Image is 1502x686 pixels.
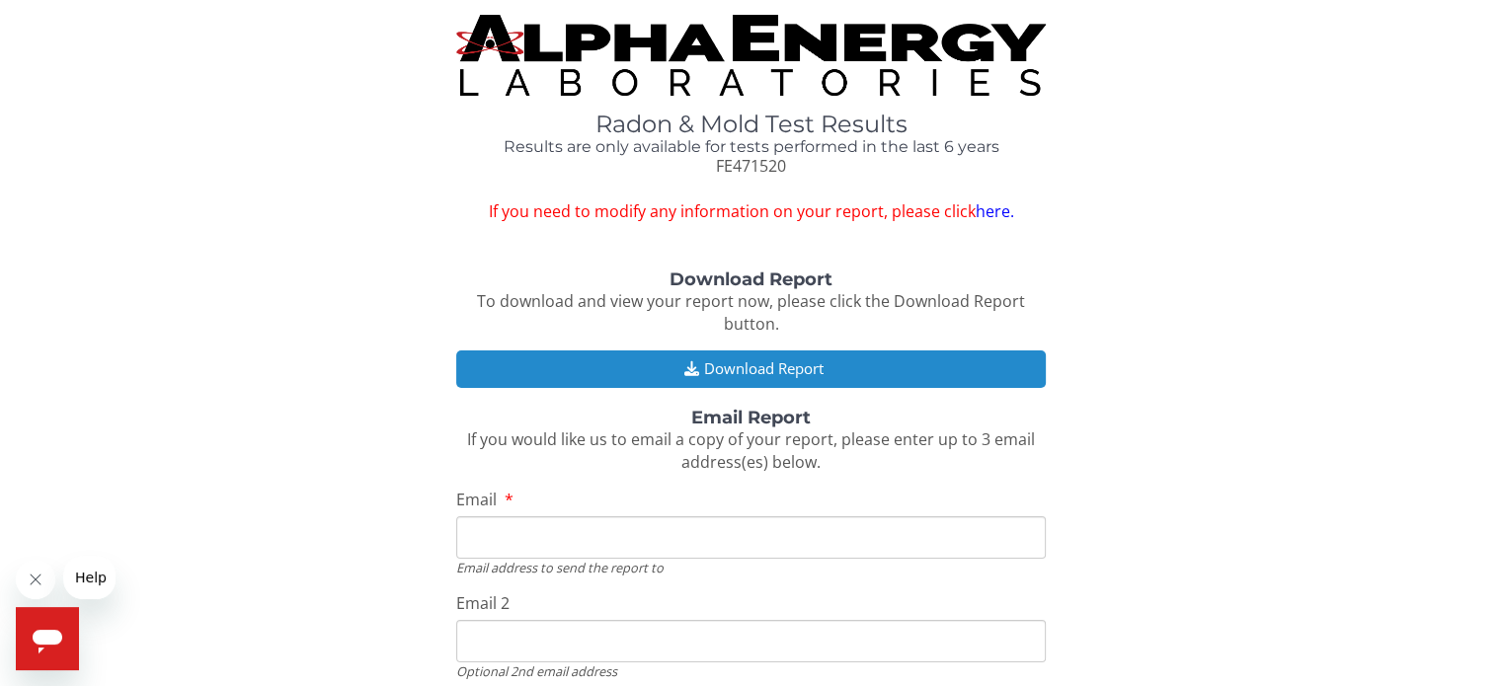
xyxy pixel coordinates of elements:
h1: Radon & Mold Test Results [456,112,1045,137]
img: TightCrop.jpg [456,15,1045,96]
iframe: Message from company [63,556,116,599]
span: If you would like us to email a copy of your report, please enter up to 3 email address(es) below. [467,428,1035,473]
div: Email address to send the report to [456,559,1045,576]
iframe: Close message [16,560,55,599]
a: here. [975,200,1013,222]
span: To download and view your report now, please click the Download Report button. [477,290,1025,335]
span: Email 2 [456,592,510,614]
button: Download Report [456,350,1045,387]
iframe: Button to launch messaging window [16,607,79,670]
div: Optional 2nd email address [456,662,1045,680]
span: FE471520 [716,155,786,177]
span: If you need to modify any information on your report, please click [456,200,1045,223]
h4: Results are only available for tests performed in the last 6 years [456,138,1045,156]
span: Email [456,489,497,510]
strong: Download Report [670,268,832,290]
strong: Email Report [691,407,811,428]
